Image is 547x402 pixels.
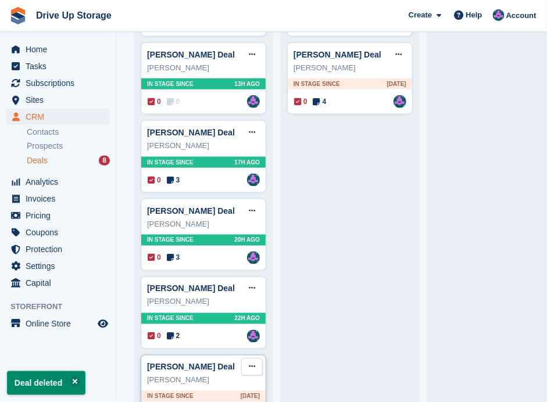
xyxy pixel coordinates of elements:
a: menu [6,258,110,274]
div: 8 [99,156,110,166]
a: Contacts [27,127,110,138]
div: [PERSON_NAME] [294,62,406,74]
span: Sites [26,92,95,108]
span: In stage since [147,158,194,167]
a: menu [6,109,110,125]
img: Andy [247,252,260,264]
img: Andy [493,9,505,21]
span: 0 [167,96,180,107]
span: 3 [167,175,180,185]
span: Invoices [26,191,95,207]
span: Settings [26,258,95,274]
a: menu [6,191,110,207]
div: [PERSON_NAME] [147,62,260,74]
div: [PERSON_NAME] [147,140,260,152]
span: 20H AGO [234,236,260,245]
a: menu [6,41,110,58]
div: [PERSON_NAME] [147,375,260,386]
span: 4 [313,96,327,107]
a: [PERSON_NAME] Deal [147,284,235,293]
a: [PERSON_NAME] Deal [294,50,381,59]
span: In stage since [147,314,194,323]
span: Coupons [26,224,95,241]
img: Andy [394,95,406,108]
span: Subscriptions [26,75,95,91]
span: Help [466,9,482,21]
span: 0 [148,96,161,107]
a: Deals 8 [27,155,110,167]
a: menu [6,207,110,224]
span: [DATE] [241,392,260,401]
a: [PERSON_NAME] Deal [147,362,235,372]
span: Create [409,9,432,21]
span: 0 [294,96,308,107]
a: menu [6,174,110,190]
span: Protection [26,241,95,257]
a: menu [6,241,110,257]
span: Storefront [10,301,116,313]
span: 0 [148,331,161,342]
span: 0 [148,175,161,185]
span: Capital [26,275,95,291]
a: Prospects [27,140,110,152]
span: CRM [26,109,95,125]
span: Analytics [26,174,95,190]
span: In stage since [147,392,194,401]
span: Prospects [27,141,63,152]
a: [PERSON_NAME] Deal [147,206,235,216]
span: 17H AGO [234,158,260,167]
a: [PERSON_NAME] Deal [147,50,235,59]
a: menu [6,75,110,91]
span: Account [506,10,537,21]
div: [PERSON_NAME] [147,296,260,308]
span: Pricing [26,207,95,224]
p: Deal deleted [7,371,85,395]
span: In stage since [147,80,194,88]
div: [PERSON_NAME] [147,218,260,230]
a: [PERSON_NAME] Deal [147,128,235,137]
span: 0 [148,253,161,263]
a: menu [6,315,110,332]
a: menu [6,92,110,108]
span: 22H AGO [234,314,260,323]
span: [DATE] [387,80,406,88]
img: stora-icon-8386f47178a22dfd0bd8f6a31ec36ba5ce8667c1dd55bd0f319d3a0aa187defe.svg [9,7,27,24]
a: Preview store [96,317,110,331]
span: Tasks [26,58,95,74]
span: 2 [167,331,180,342]
span: Online Store [26,315,95,332]
span: Home [26,41,95,58]
a: menu [6,275,110,291]
a: menu [6,224,110,241]
img: Andy [247,95,260,108]
a: menu [6,58,110,74]
img: Andy [247,174,260,186]
span: In stage since [294,80,340,88]
img: Andy [247,330,260,343]
span: Deals [27,155,48,166]
a: Drive Up Storage [31,6,116,25]
span: In stage since [147,236,194,245]
span: 3 [167,253,180,263]
span: 13H AGO [234,80,260,88]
